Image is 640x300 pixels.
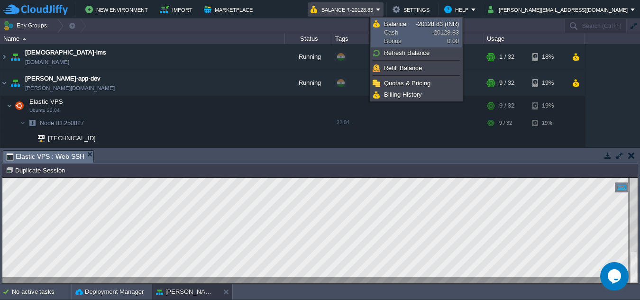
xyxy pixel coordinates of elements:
div: 9 / 32 [499,70,514,96]
div: Running [285,44,332,70]
span: Refresh Balance [384,49,430,56]
span: 250827 [39,119,85,127]
img: AMDAwAAAACH5BAEAAAAALAAAAAABAAEAAAICRAEAOw== [26,146,31,161]
img: AMDAwAAAACH5BAEAAAAALAAAAAABAAEAAAICRAEAOw== [26,131,31,145]
span: Node ID: [40,119,64,127]
a: Quotas & Pricing [371,78,461,89]
button: Import [160,4,195,15]
img: AMDAwAAAACH5BAEAAAAALAAAAAABAAEAAAICRAEAOw== [26,116,39,130]
span: -20128.83 (INR) [416,20,459,27]
div: Name [1,33,284,44]
a: [PERSON_NAME][DOMAIN_NAME] [25,83,115,93]
div: 18% [532,44,563,70]
div: Usage [485,33,585,44]
img: AMDAwAAAACH5BAEAAAAALAAAAAABAAEAAAICRAEAOw== [9,44,22,70]
span: Elastic VPS [28,98,64,106]
div: 1 / 32 [499,44,514,70]
div: 19% [532,70,563,96]
span: Quotas & Pricing [384,80,430,87]
span: 22.04 [337,119,349,125]
div: Running [285,70,332,96]
span: Public IP [47,146,74,161]
span: Balance [384,20,406,27]
button: [PERSON_NAME]-app-dev [156,287,216,297]
img: AMDAwAAAACH5BAEAAAAALAAAAAABAAEAAAICRAEAOw== [0,70,8,96]
img: CloudJiffy [3,4,68,16]
div: 19% [532,116,563,130]
img: AMDAwAAAACH5BAEAAAAALAAAAAABAAEAAAICRAEAOw== [31,131,45,145]
div: No active tasks [12,284,71,300]
div: Tags [333,33,484,44]
button: Marketplace [204,4,256,15]
iframe: chat widget [600,262,631,291]
a: BalanceCashBonus-20128.83 (INR)-20128.830.00 [371,18,461,47]
span: Refill Balance [384,64,422,72]
button: Balance ₹-20128.83 [311,4,376,15]
span: Elastic VPS : Web SSH [6,151,84,163]
a: Node ID:250827 [39,119,85,127]
a: [DOMAIN_NAME] [25,57,69,67]
button: Settings [393,4,432,15]
span: Billing History [384,91,422,98]
span: Cash Bonus [384,20,416,45]
span: [TECHNICAL_ID] [47,131,97,145]
div: 19% [532,96,563,115]
img: AMDAwAAAACH5BAEAAAAALAAAAAABAAEAAAICRAEAOw== [7,96,12,115]
img: AMDAwAAAACH5BAEAAAAALAAAAAABAAEAAAICRAEAOw== [31,146,45,161]
a: Refresh Balance [371,48,461,58]
button: Duplicate Session [6,166,68,174]
span: -20128.83 0.00 [416,20,459,45]
button: Deployment Manager [75,287,144,297]
div: 9 / 32 [499,116,512,130]
button: New Environment [85,4,151,15]
a: Elastic VPSUbuntu 22.04 [28,98,64,105]
button: Env Groups [3,19,50,32]
button: [PERSON_NAME][EMAIL_ADDRESS][DOMAIN_NAME] [488,4,631,15]
a: [DEMOGRAPHIC_DATA]-lms [25,48,106,57]
button: Help [444,4,471,15]
img: AMDAwAAAACH5BAEAAAAALAAAAAABAAEAAAICRAEAOw== [0,44,8,70]
a: Refill Balance [371,63,461,73]
img: AMDAwAAAACH5BAEAAAAALAAAAAABAAEAAAICRAEAOw== [20,116,26,130]
img: AMDAwAAAACH5BAEAAAAALAAAAAABAAEAAAICRAEAOw== [13,96,26,115]
a: [PERSON_NAME]-app-dev [25,74,101,83]
img: AMDAwAAAACH5BAEAAAAALAAAAAABAAEAAAICRAEAOw== [22,38,27,40]
div: 9 / 32 [499,96,514,115]
a: [TECHNICAL_ID] [47,135,97,142]
span: Ubuntu 22.04 [29,108,60,113]
div: Status [285,33,332,44]
a: Billing History [371,90,461,100]
img: AMDAwAAAACH5BAEAAAAALAAAAAABAAEAAAICRAEAOw== [9,70,22,96]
